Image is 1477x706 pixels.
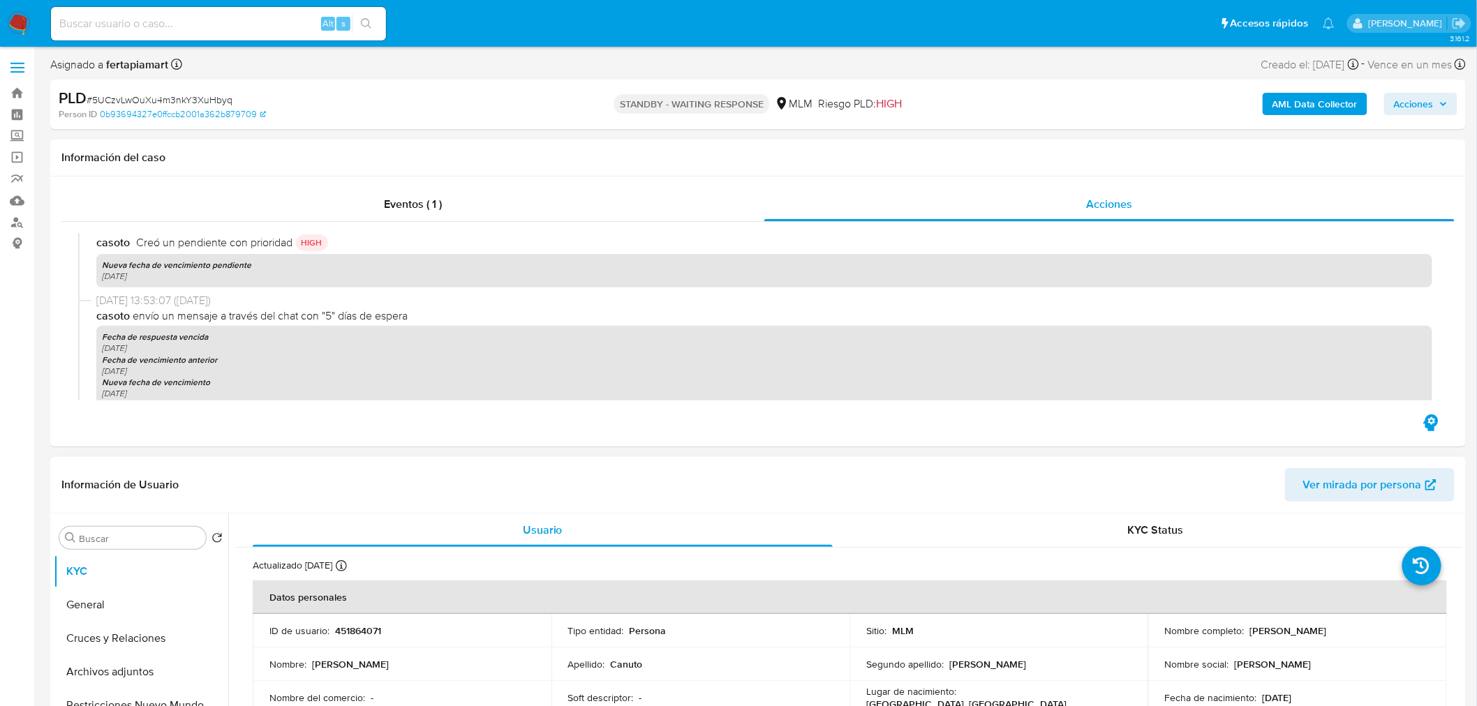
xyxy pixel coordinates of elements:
[1165,691,1257,704] p: Fecha de nacimiento :
[50,57,168,73] span: Asignado a
[775,96,812,112] div: MLM
[568,691,634,704] p: Soft descriptor :
[866,685,956,698] p: Lugar de nacimiento :
[630,624,667,637] p: Persona
[1235,658,1312,670] p: [PERSON_NAME]
[568,658,605,670] p: Apellido :
[100,108,266,121] a: 0b93694327e0ffccb2001a362b879709
[269,658,306,670] p: Nombre :
[54,555,228,588] button: KYC
[1263,93,1367,115] button: AML Data Collector
[322,17,334,30] span: Alt
[87,93,232,107] span: # 5UCzvLwOuXu4m3nkY3XuHbyq
[611,658,643,670] p: Canuto
[639,691,642,704] p: -
[51,15,386,33] input: Buscar usuario o caso...
[54,622,228,655] button: Cruces y Relaciones
[1303,468,1422,502] span: Ver mirada por persona
[876,96,902,112] span: HIGH
[949,658,1026,670] p: [PERSON_NAME]
[54,655,228,689] button: Archivos adjuntos
[253,580,1447,614] th: Datos personales
[1368,57,1453,73] span: Vence en un mes
[1384,93,1457,115] button: Acciones
[1128,522,1184,538] span: KYC Status
[59,108,97,121] b: Person ID
[65,532,76,543] button: Buscar
[211,532,223,548] button: Volver al orden por defecto
[614,94,769,114] p: STANDBY - WAITING RESPONSE
[269,691,365,704] p: Nombre del comercio :
[352,14,380,33] button: search-icon
[61,478,179,492] h1: Información de Usuario
[568,624,624,637] p: Tipo entidad :
[1452,16,1467,31] a: Salir
[312,658,389,670] p: [PERSON_NAME]
[1272,93,1358,115] b: AML Data Collector
[1165,658,1229,670] p: Nombre social :
[371,691,373,704] p: -
[341,17,346,30] span: s
[1394,93,1434,115] span: Acciones
[269,624,329,637] p: ID de usuario :
[1368,17,1447,30] p: fernando.ftapiamartinez@mercadolibre.com.mx
[866,624,886,637] p: Sitio :
[384,196,442,212] span: Eventos ( 1 )
[1250,624,1327,637] p: [PERSON_NAME]
[523,522,563,538] span: Usuario
[818,96,902,112] span: Riesgo PLD:
[866,658,944,670] p: Segundo apellido :
[1285,468,1455,502] button: Ver mirada por persona
[1362,55,1365,74] span: -
[1263,691,1292,704] p: [DATE]
[1165,624,1245,637] p: Nombre completo :
[54,588,228,622] button: General
[892,624,914,637] p: MLM
[61,151,1455,165] h1: Información del caso
[1323,17,1335,29] a: Notificaciones
[79,532,200,545] input: Buscar
[1086,196,1132,212] span: Acciones
[1261,55,1359,74] div: Creado el: [DATE]
[1231,16,1309,31] span: Accesos rápidos
[59,87,87,109] b: PLD
[253,559,332,572] p: Actualizado [DATE]
[103,57,168,73] b: fertapiamart
[335,624,381,637] p: 451864071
